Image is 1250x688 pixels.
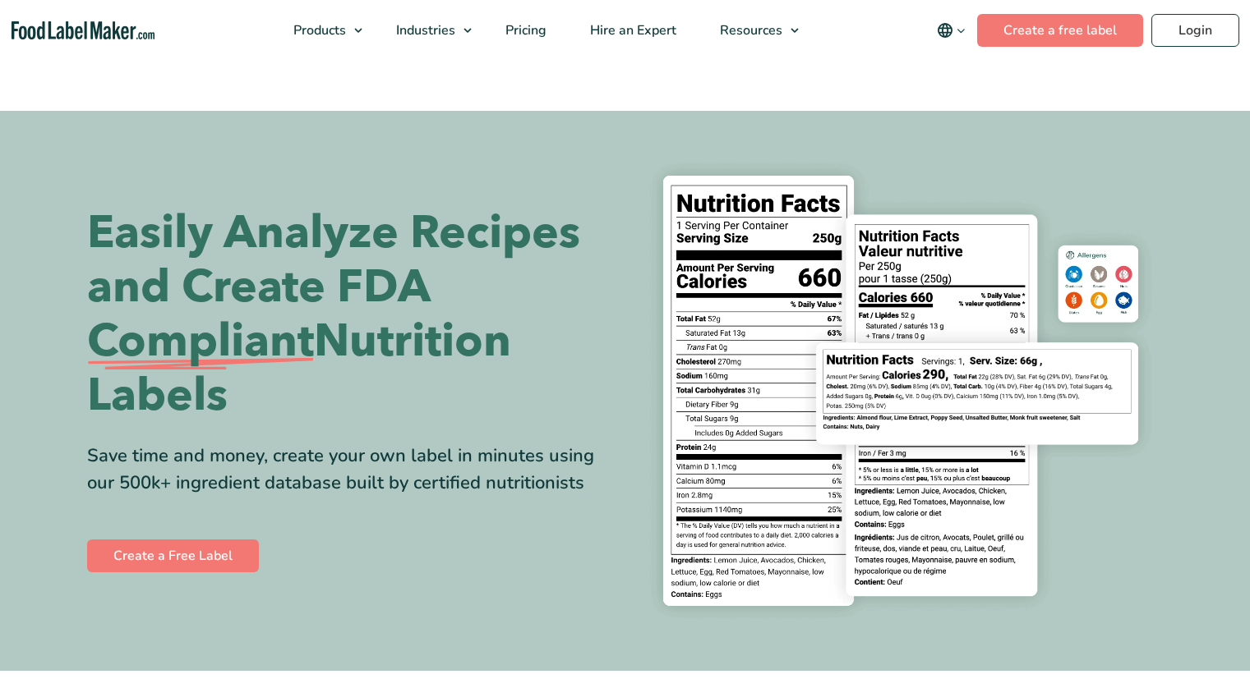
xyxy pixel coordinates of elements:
[391,21,457,39] span: Industries
[87,539,259,572] a: Create a Free Label
[585,21,678,39] span: Hire an Expert
[288,21,348,39] span: Products
[87,206,613,423] h1: Easily Analyze Recipes and Create FDA Nutrition Labels
[87,443,613,497] div: Save time and money, create your own label in minutes using our 500k+ ingredient database built b...
[1151,14,1239,47] a: Login
[715,21,784,39] span: Resources
[87,314,314,369] span: Compliant
[977,14,1143,47] a: Create a free label
[500,21,548,39] span: Pricing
